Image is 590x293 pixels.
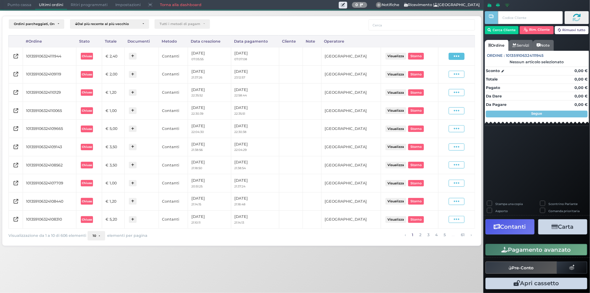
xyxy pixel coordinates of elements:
[191,221,200,224] small: 21:10:11
[23,84,76,102] td: 101359106324110129
[234,184,245,188] small: 21:37:24
[82,54,92,58] b: Chiuso
[112,0,144,10] span: Impostazioni
[82,91,92,94] b: Chiuso
[231,65,279,84] td: [DATE]
[67,0,111,10] span: Ritiri programmati
[408,198,424,204] button: Storno
[188,210,231,229] td: [DATE]
[369,19,475,30] input: Cerca
[23,120,76,138] td: 101359106324109665
[385,126,406,132] button: Visualizza
[495,209,508,213] label: Asporto
[35,0,67,10] span: Ultimi ordini
[93,234,96,238] span: 10
[385,107,406,114] button: Visualizza
[191,57,204,61] small: 07:05:55
[498,11,563,24] input: Codice Cliente
[234,57,247,61] small: 07:07:08
[234,148,246,152] small: 22:04:29
[231,36,279,47] div: Data pagamento
[385,144,406,150] button: Visualizza
[191,130,204,134] small: 22:04:30
[159,65,188,84] td: Contanti
[23,36,76,47] div: #Ordine
[231,84,279,102] td: [DATE]
[159,47,188,65] td: Contanti
[408,107,424,114] button: Storno
[23,138,76,156] td: 101359106324109143
[23,47,76,65] td: 101359106324111944
[159,174,188,193] td: Contanti
[533,40,553,51] a: Note
[520,26,554,34] button: Rim. Cliente
[486,77,498,82] strong: Totale
[159,102,188,120] td: Contanti
[485,60,589,64] div: Nessun articolo selezionato
[102,84,125,102] td: € 1,20
[82,163,92,167] b: Chiuso
[82,218,92,221] b: Chiuso
[549,202,578,206] label: Scontrino Parlante
[433,231,440,239] a: alla pagina 4
[425,231,431,239] a: alla pagina 3
[231,174,279,193] td: [DATE]
[408,126,424,132] button: Storno
[159,36,188,47] div: Metodo
[385,198,406,204] button: Visualizza
[321,138,381,156] td: [GEOGRAPHIC_DATA]
[102,120,125,138] td: € 5,00
[486,68,500,74] strong: Sconto
[102,192,125,210] td: € 1,20
[234,93,247,97] small: 22:58:44
[321,174,381,193] td: [GEOGRAPHIC_DATA]
[408,53,424,59] button: Storno
[231,120,279,138] td: [DATE]
[417,231,423,239] a: alla pagina 2
[9,19,64,29] button: Ordini parcheggiati, Ordini aperti, Ordini chiusi
[469,231,474,239] a: pagina successiva
[188,138,231,156] td: [DATE]
[355,2,358,7] b: 0
[410,231,415,239] a: alla pagina 1
[191,166,202,170] small: 21:18:50
[321,192,381,210] td: [GEOGRAPHIC_DATA]
[159,156,188,174] td: Contanti
[102,210,125,229] td: € 5,20
[574,85,588,90] strong: 0,00 €
[191,148,203,152] small: 21:38:56
[14,22,54,26] div: Ordini parcheggiati, Ordini aperti, Ordini chiusi
[188,65,231,84] td: [DATE]
[156,0,205,10] a: Torna alla dashboard
[191,75,202,79] small: 21:37:26
[486,102,506,107] strong: Da Pagare
[4,0,35,10] span: Punto cassa
[159,138,188,156] td: Contanti
[321,120,381,138] td: [GEOGRAPHIC_DATA]
[442,231,448,239] a: alla pagina 5
[188,174,231,193] td: [DATE]
[231,102,279,120] td: [DATE]
[188,156,231,174] td: [DATE]
[385,180,406,186] button: Visualizza
[385,216,406,223] button: Visualizza
[234,221,244,224] small: 21:14:13
[234,75,245,79] small: 23:12:57
[408,144,424,150] button: Storno
[574,77,588,82] strong: 0,00 €
[485,40,509,51] a: Ordine
[188,84,231,102] td: [DATE]
[231,156,279,174] td: [DATE]
[385,71,406,77] button: Visualizza
[303,36,322,47] div: Note
[487,53,505,59] span: Ordine :
[159,192,188,210] td: Contanti
[188,47,231,65] td: [DATE]
[231,138,279,156] td: [DATE]
[321,47,381,65] td: [GEOGRAPHIC_DATA]
[231,47,279,65] td: [DATE]
[23,65,76,84] td: 101359106324109119
[191,112,203,115] small: 22:30:39
[125,36,159,47] div: Documenti
[321,84,381,102] td: [GEOGRAPHIC_DATA]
